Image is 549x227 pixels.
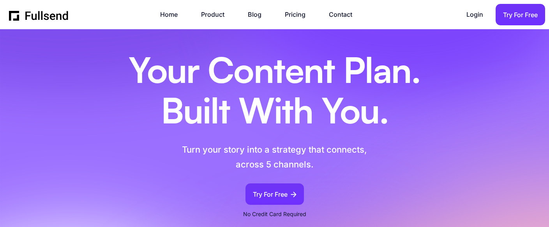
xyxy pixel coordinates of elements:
[245,183,304,205] a: Try For Free
[329,9,360,20] a: Contact
[109,53,440,133] h1: Your Content Plan. Built With You.
[160,9,185,20] a: Home
[201,9,232,20] a: Product
[503,10,538,20] div: Try For Free
[285,9,313,20] a: Pricing
[253,189,288,200] div: Try For Free
[9,9,69,21] a: home
[248,9,269,20] a: Blog
[147,143,402,172] p: Turn your story into a strategy that connects, across 5 channels.
[466,9,491,20] a: Login
[243,209,306,219] p: No Credit Card Required
[496,4,545,25] a: Try For Free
